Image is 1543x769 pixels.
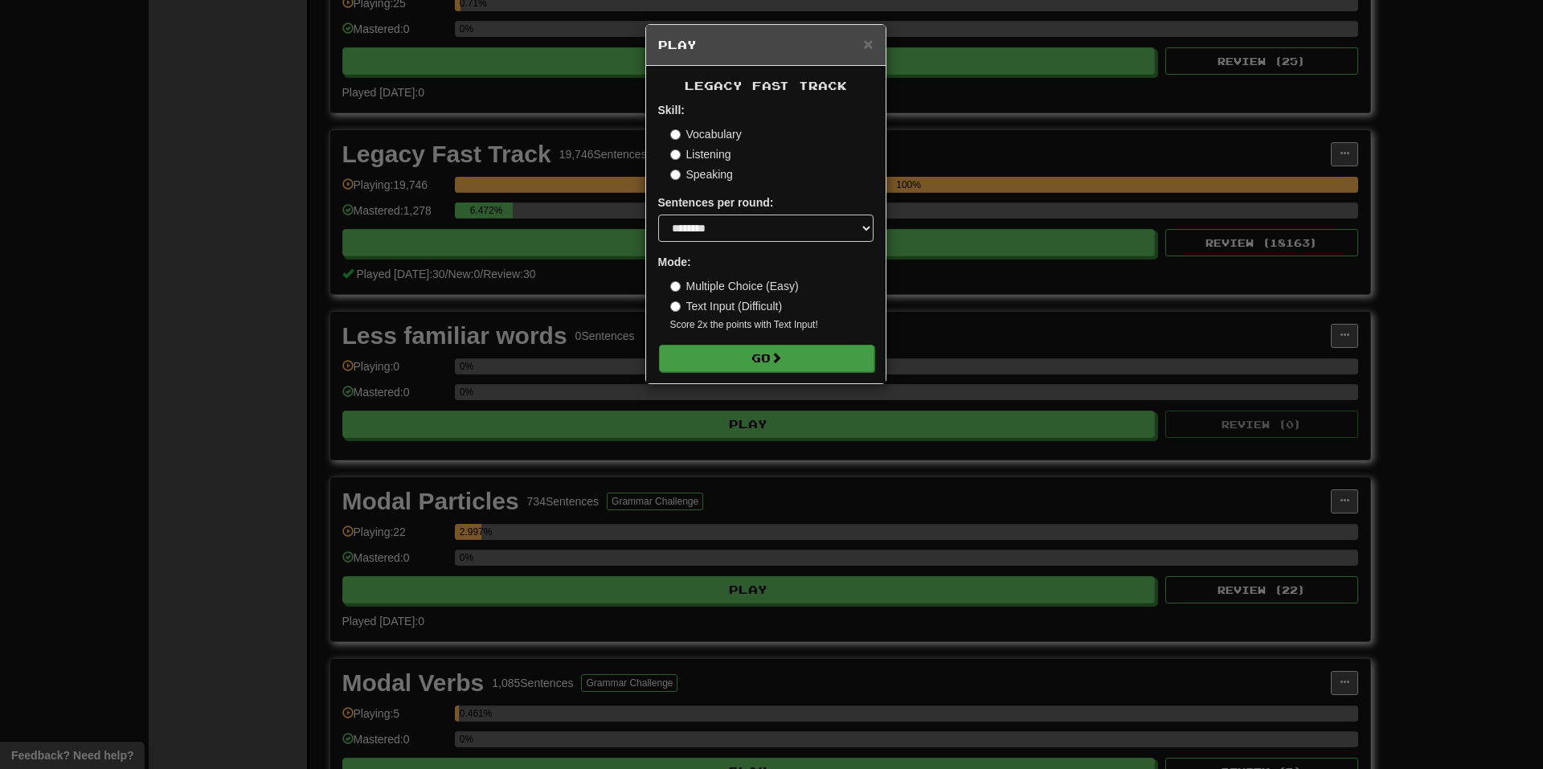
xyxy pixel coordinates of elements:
input: Multiple Choice (Easy) [670,281,681,292]
span: × [863,35,873,53]
input: Listening [670,149,681,160]
h5: Play [658,37,874,53]
button: Go [659,345,874,372]
strong: Skill: [658,104,685,117]
input: Vocabulary [670,129,681,140]
label: Speaking [670,166,733,182]
label: Listening [670,146,731,162]
label: Text Input (Difficult) [670,298,783,314]
input: Text Input (Difficult) [670,301,681,312]
button: Close [863,35,873,52]
small: Score 2x the points with Text Input ! [670,318,874,332]
label: Sentences per round: [658,194,774,211]
label: Vocabulary [670,126,742,142]
label: Multiple Choice (Easy) [670,278,799,294]
input: Speaking [670,170,681,180]
strong: Mode: [658,256,691,268]
span: Legacy Fast Track [685,79,847,92]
